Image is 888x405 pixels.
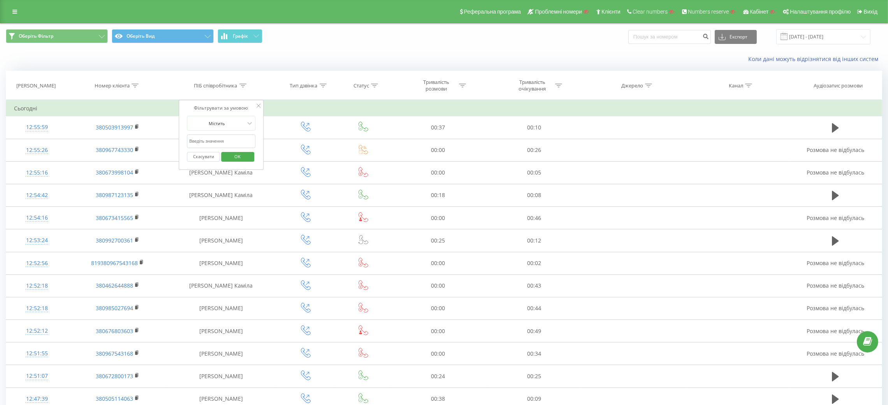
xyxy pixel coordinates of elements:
div: 12:52:18 [14,301,60,316]
div: 12:55:59 [14,120,60,135]
span: Розмова не відбулась [807,304,864,312]
td: [PERSON_NAME] [167,229,275,252]
td: Сьогодні [6,101,882,116]
div: 12:51:55 [14,346,60,361]
td: 00:24 [390,365,486,388]
span: Розмова не відбулась [807,327,864,335]
span: Розмова не відбулась [807,259,864,267]
td: 00:00 [390,320,486,342]
button: Експорт [715,30,757,44]
td: 00:10 [486,116,582,139]
td: 00:49 [486,320,582,342]
input: Пошук за номером [628,30,711,44]
a: 380967743330 [96,146,133,154]
a: Коли дані можуть відрізнятися вiд інших систем [748,55,882,63]
td: 00:37 [390,116,486,139]
td: [PERSON_NAME] [167,252,275,274]
td: [PERSON_NAME] Каміла [167,274,275,297]
td: [PERSON_NAME] [167,342,275,365]
a: 380503913997 [96,124,133,131]
td: 00:25 [486,365,582,388]
a: 380462644888 [96,282,133,289]
span: Clear numbers [633,9,668,15]
td: 00:00 [390,207,486,229]
td: 00:00 [390,161,486,184]
div: 12:55:16 [14,165,60,180]
div: 12:54:42 [14,188,60,203]
button: Оберіть Фільтр [6,29,108,43]
td: 00:26 [486,139,582,161]
td: 00:00 [390,297,486,319]
span: Розмова не відбулась [807,282,864,289]
div: Фільтрувати за умовою [187,104,255,112]
td: 00:12 [486,229,582,252]
a: 380967543168 [96,350,133,357]
td: 00:43 [486,274,582,297]
button: Графік [218,29,262,43]
td: [PERSON_NAME] [167,320,275,342]
div: Статус [353,82,369,89]
a: 380985027694 [96,304,133,312]
a: 380505114063 [96,395,133,402]
a: 380672800173 [96,372,133,380]
div: Тривалість очікування [512,79,553,92]
button: OK [221,152,254,162]
div: 12:52:12 [14,323,60,339]
td: 00:05 [486,161,582,184]
div: Канал [729,82,743,89]
td: 00:18 [390,184,486,206]
span: Розмова не відбулась [807,350,864,357]
span: Оберіть Фільтр [19,33,53,39]
div: 12:52:56 [14,256,60,271]
button: Скасувати [187,152,220,162]
input: Введіть значення [187,134,255,148]
a: 380673415565 [96,214,133,222]
button: Оберіть Вид [112,29,214,43]
td: 00:25 [390,229,486,252]
div: [PERSON_NAME] [16,82,56,89]
td: 00:00 [390,252,486,274]
div: 12:55:26 [14,143,60,158]
span: Вихід [864,9,877,15]
span: OK [227,150,249,162]
span: Реферальна програма [464,9,521,15]
div: 12:52:18 [14,278,60,293]
td: [PERSON_NAME] [167,207,275,229]
div: 12:53:24 [14,233,60,248]
span: Розмова не відбулась [807,169,864,176]
a: 380673998104 [96,169,133,176]
td: [PERSON_NAME] Каміла [167,161,275,184]
div: Аудіозапис розмови [814,82,863,89]
td: [PERSON_NAME] [167,297,275,319]
div: 12:54:16 [14,210,60,225]
span: Розмова не відбулась [807,214,864,222]
td: 00:00 [390,342,486,365]
a: 819380967543168 [91,259,138,267]
td: [PERSON_NAME] Каміла [167,184,275,206]
div: ПІБ співробітника [194,82,237,89]
a: 380987123135 [96,191,133,199]
div: Тип дзвінка [290,82,318,89]
td: 00:00 [390,139,486,161]
td: 00:34 [486,342,582,365]
span: Налаштування профілю [790,9,851,15]
td: [PERSON_NAME] Каміла [167,116,275,139]
div: Номер клієнта [95,82,130,89]
span: Розмова не відбулась [807,146,864,154]
td: 00:00 [390,274,486,297]
div: Тривалість розмови [415,79,457,92]
td: 00:08 [486,184,582,206]
td: [PERSON_NAME] [167,365,275,388]
span: Клієнти [601,9,621,15]
td: 00:02 [486,252,582,274]
div: 12:51:07 [14,368,60,384]
div: Джерело [621,82,643,89]
a: 380676803603 [96,327,133,335]
span: Кабінет [750,9,769,15]
td: 00:46 [486,207,582,229]
span: Numbers reserve [688,9,729,15]
td: 00:44 [486,297,582,319]
span: Проблемні номери [535,9,582,15]
td: [PERSON_NAME] Каміла [167,139,275,161]
a: 380992700361 [96,237,133,244]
